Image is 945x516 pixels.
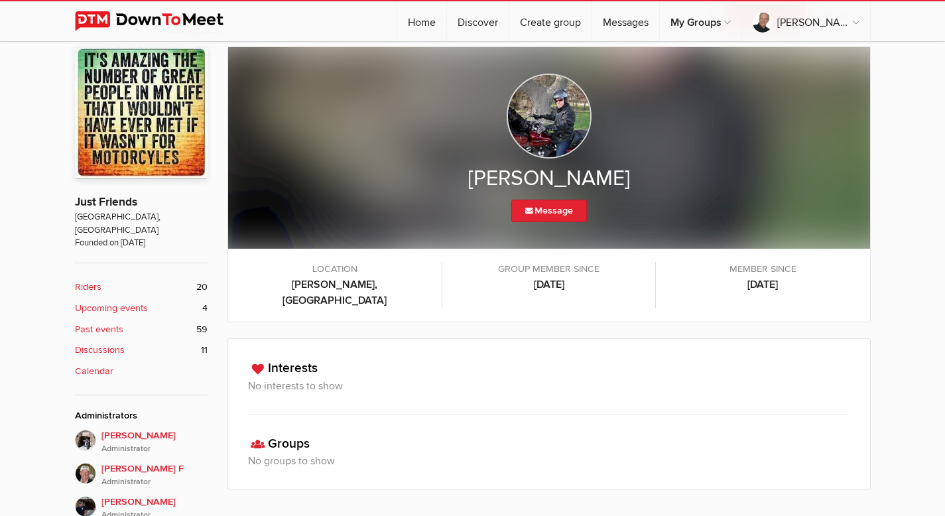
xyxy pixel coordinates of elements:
[248,434,850,454] h3: Groups
[669,262,856,277] span: Member since
[456,262,643,277] span: Group member since
[75,46,208,179] img: Just Friends
[248,359,850,378] h3: Interests
[101,476,208,488] i: Administrator
[669,277,856,292] b: [DATE]
[75,343,208,357] a: Discussions 11
[241,277,428,308] b: [PERSON_NAME], [GEOGRAPHIC_DATA]
[248,453,850,469] h3: No groups to show
[248,378,850,394] h3: No interests to show
[201,343,208,357] span: 11
[196,322,208,337] span: 59
[75,322,123,337] b: Past events
[241,262,428,277] span: LOCATION
[75,11,244,31] img: DownToMeet
[75,301,208,316] a: Upcoming events 4
[75,343,125,357] b: Discussions
[75,455,208,488] a: [PERSON_NAME] FAdministrator
[75,322,208,337] a: Past events 59
[447,1,509,41] a: Discover
[511,200,587,222] a: Message
[101,443,208,455] i: Administrator
[255,165,844,193] h2: [PERSON_NAME]
[75,409,208,423] div: Administrators
[75,237,208,249] span: Founded on [DATE]
[660,1,741,41] a: My Groups
[75,211,208,237] span: [GEOGRAPHIC_DATA], [GEOGRAPHIC_DATA]
[101,428,208,455] span: [PERSON_NAME]
[101,462,208,488] span: [PERSON_NAME] F
[75,280,208,294] a: Riders 20
[75,301,148,316] b: Upcoming events
[507,74,592,159] img: John R
[75,430,208,455] a: [PERSON_NAME]Administrator
[456,277,643,292] b: [DATE]
[592,1,659,41] a: Messages
[742,1,870,41] a: [PERSON_NAME]
[75,463,96,484] img: Butch F
[75,364,208,379] a: Calendar
[75,430,96,451] img: John P
[75,195,137,209] a: Just Friends
[196,280,208,294] span: 20
[397,1,446,41] a: Home
[202,301,208,316] span: 4
[509,1,592,41] a: Create group
[75,280,101,294] b: Riders
[75,364,113,379] b: Calendar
